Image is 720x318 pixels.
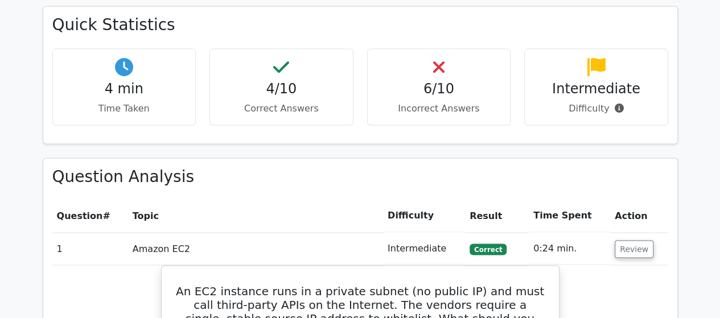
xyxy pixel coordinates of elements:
[128,200,383,232] th: Topic
[383,200,465,232] th: Difficulty
[377,102,501,115] p: Incorrect Answers
[610,200,668,232] th: Action
[52,167,668,187] h3: Question Analysis
[219,81,344,97] h4: 4/10
[529,232,610,265] td: 0:24 min.
[534,81,659,97] h4: Intermediate
[128,232,383,265] td: Amazon EC2
[219,102,344,115] p: Correct Answers
[52,15,668,35] h3: Quick Statistics
[615,240,653,258] button: Review
[465,200,529,232] th: Result
[534,102,659,115] p: Difficulty
[62,81,187,97] h4: 4 min
[62,102,187,115] p: Time Taken
[377,81,501,97] h4: 6/10
[470,243,507,255] span: Correct
[52,200,128,232] th: #
[52,232,128,265] td: 1
[383,232,465,265] td: Intermediate
[57,210,103,221] span: Question
[529,200,610,232] th: Time Spent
